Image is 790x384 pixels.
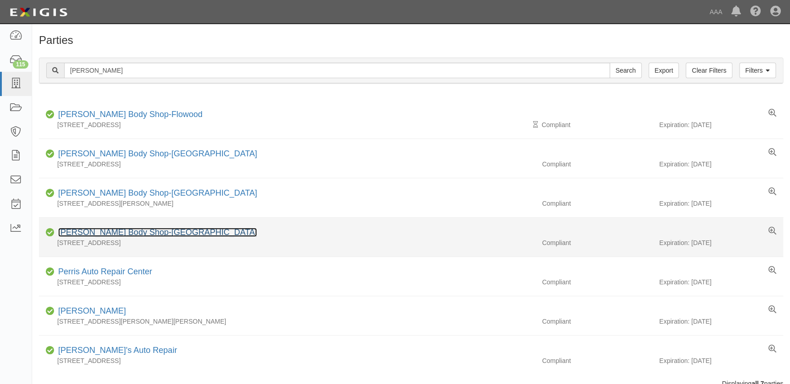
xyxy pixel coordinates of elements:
div: Compliant [535,238,659,247]
a: Perris Auto Repair Center [58,267,152,276]
div: Compliant [535,356,659,365]
div: Barnett's Body Shop-Flowood [54,109,202,121]
div: [STREET_ADDRESS][PERSON_NAME][PERSON_NAME] [39,317,535,326]
i: Pending Review [533,122,538,128]
input: Search [610,63,642,78]
div: Expiration: [DATE] [659,356,783,365]
input: Search [64,63,610,78]
i: Compliant [46,190,54,197]
div: [STREET_ADDRESS] [39,356,535,365]
a: View results summary [768,109,776,118]
a: [PERSON_NAME]'s Auto Repair [58,346,177,355]
a: AAA [705,3,727,21]
a: [PERSON_NAME] Body Shop-[GEOGRAPHIC_DATA] [58,149,257,158]
div: Expiration: [DATE] [659,238,783,247]
i: Compliant [46,308,54,315]
div: Barnett's Body Shop-Florence [54,187,257,199]
h1: Parties [39,34,783,46]
div: Barnett's Body Shop-Madison [54,148,257,160]
i: Compliant [46,112,54,118]
div: [STREET_ADDRESS] [39,238,535,247]
div: Expiration: [DATE] [659,277,783,287]
a: Export [648,63,679,78]
a: View results summary [768,305,776,315]
a: [PERSON_NAME] Body Shop-[GEOGRAPHIC_DATA] [58,188,257,197]
a: Filters [739,63,776,78]
i: Compliant [46,229,54,236]
div: Expiration: [DATE] [659,317,783,326]
a: View results summary [768,266,776,275]
a: View results summary [768,187,776,197]
div: Compliant [535,160,659,169]
div: Barnett's Body Shop-Ridgeland [54,227,257,239]
img: logo-5460c22ac91f19d4615b14bd174203de0afe785f0fc80cf4dbbc73dc1793850b.png [7,4,70,21]
i: Compliant [46,347,54,354]
div: Compliant [535,317,659,326]
div: Expiration: [DATE] [659,120,783,129]
a: Clear Filters [686,63,732,78]
a: View results summary [768,227,776,236]
div: 115 [13,60,28,69]
div: [STREET_ADDRESS][PERSON_NAME] [39,199,535,208]
div: [STREET_ADDRESS] [39,277,535,287]
a: View results summary [768,345,776,354]
i: Compliant [46,269,54,275]
div: Expiration: [DATE] [659,199,783,208]
a: [PERSON_NAME] Body Shop-[GEOGRAPHIC_DATA] [58,228,257,237]
a: View results summary [768,148,776,157]
div: [STREET_ADDRESS] [39,120,535,129]
div: Compliant [535,277,659,287]
i: Compliant [46,151,54,157]
i: Help Center - Complianz [750,6,761,17]
div: Compliant [535,199,659,208]
div: Compliant [535,120,659,129]
div: [STREET_ADDRESS] [39,160,535,169]
a: [PERSON_NAME] [58,306,126,315]
div: Mark Porter Ford [54,305,126,317]
div: Perris Auto Repair Center [54,266,152,278]
div: Expiration: [DATE] [659,160,783,169]
a: [PERSON_NAME] Body Shop-Flowood [58,110,202,119]
div: Scotty's Auto Repair [54,345,177,357]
